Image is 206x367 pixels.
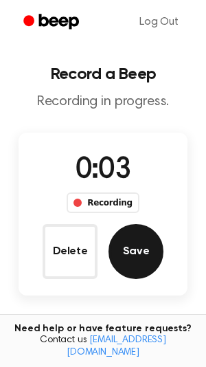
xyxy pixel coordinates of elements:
[11,93,195,111] p: Recording in progress.
[67,335,166,357] a: [EMAIL_ADDRESS][DOMAIN_NAME]
[8,335,198,359] span: Contact us
[43,224,98,279] button: Delete Audio Record
[108,224,163,279] button: Save Audio Record
[11,66,195,82] h1: Record a Beep
[67,192,139,213] div: Recording
[76,156,130,185] span: 0:03
[126,5,192,38] a: Log Out
[14,9,91,36] a: Beep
